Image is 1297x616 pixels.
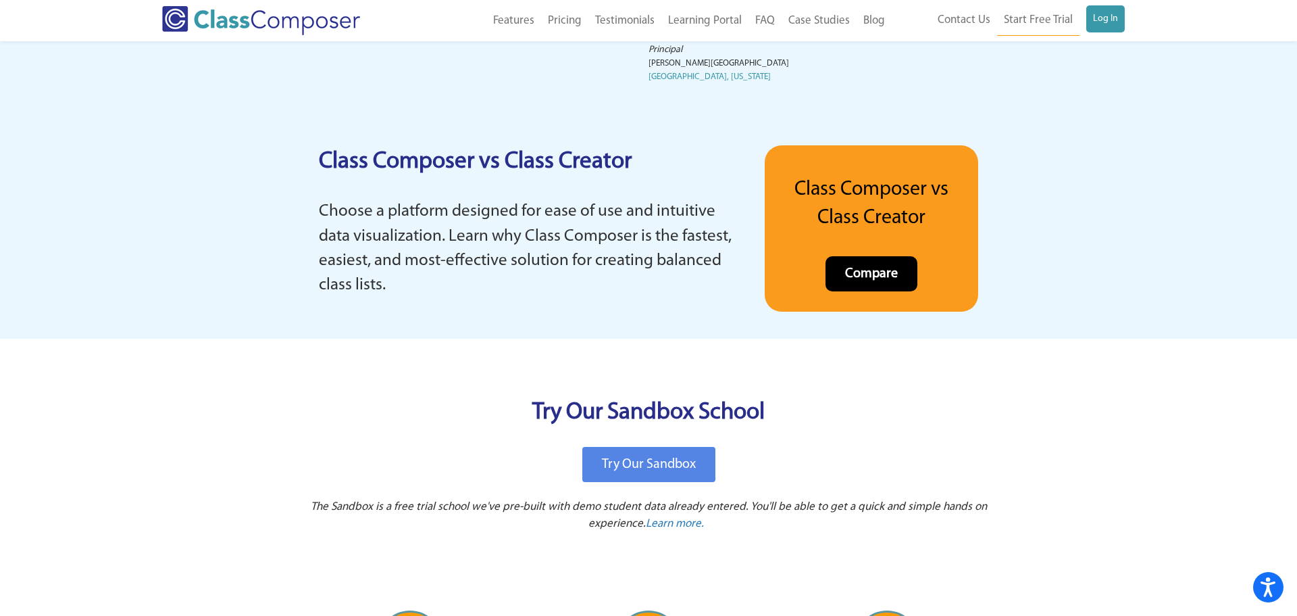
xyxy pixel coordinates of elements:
[648,45,682,55] em: Principal
[782,6,857,36] a: Case Studies
[486,6,541,36] a: Features
[997,5,1079,36] a: Start Free Trial
[415,6,892,36] nav: Header Menu
[319,145,738,180] p: Class Composer vs Class Creator
[304,396,993,431] p: Try Our Sandbox School
[541,6,588,36] a: Pricing
[845,267,898,281] span: Compare
[794,176,948,233] h2: Class Composer vs Class Creator
[648,72,771,81] span: [GEOGRAPHIC_DATA], [US_STATE]
[319,199,738,298] p: Choose a platform designed for ease of use and intuitive data visualization. Learn why Class Comp...
[162,6,360,35] img: Class Composer
[931,5,997,35] a: Contact Us
[311,501,987,529] span: The Sandbox is a free trial school we've pre-built with demo student data already entered. You'll...
[892,5,1125,36] nav: Header Menu
[648,59,789,68] span: [PERSON_NAME][GEOGRAPHIC_DATA]
[582,447,715,482] a: Try Our Sandbox
[748,6,782,36] a: FAQ
[1086,5,1125,32] a: Log In
[825,256,917,291] a: Compare
[646,518,704,529] span: Learn more.
[646,516,704,533] a: Learn more.
[588,6,661,36] a: Testimonials
[602,458,696,471] span: Try Our Sandbox
[661,6,748,36] a: Learning Portal
[857,6,892,36] a: Blog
